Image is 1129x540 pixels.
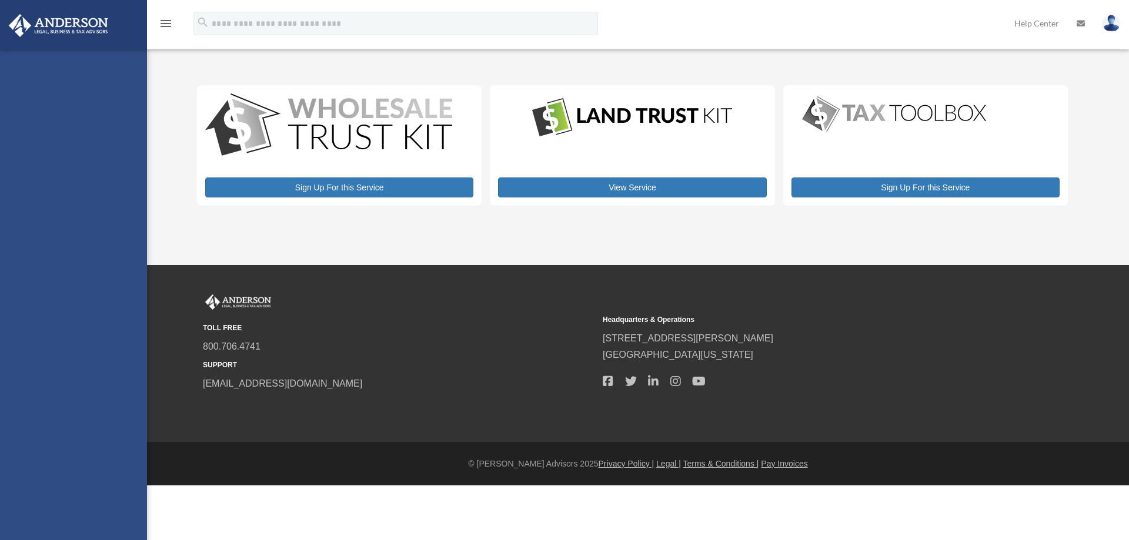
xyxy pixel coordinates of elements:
[761,459,807,468] a: Pay Invoices
[203,378,362,388] a: [EMAIL_ADDRESS][DOMAIN_NAME]
[599,459,654,468] a: Privacy Policy |
[603,350,753,360] a: [GEOGRAPHIC_DATA][US_STATE]
[147,457,1129,471] div: © [PERSON_NAME] Advisors 2025
[498,177,766,197] a: View Service
[791,177,1060,197] a: Sign Up For this Service
[5,14,112,37] img: Anderson Advisors Platinum Portal
[205,177,473,197] a: Sign Up For this Service
[603,333,773,343] a: [STREET_ADDRESS][PERSON_NAME]
[205,93,452,159] img: WS-Trust-Kit-lgo-1.jpg
[203,341,260,351] a: 800.706.4741
[203,322,594,334] small: TOLL FREE
[656,459,681,468] a: Legal |
[1103,15,1120,32] img: User Pic
[196,16,209,29] i: search
[159,21,173,31] a: menu
[159,16,173,31] i: menu
[603,314,994,326] small: Headquarters & Operations
[683,459,759,468] a: Terms & Conditions |
[203,294,273,310] img: Anderson Advisors Platinum Portal
[203,359,594,371] small: SUPPORT
[791,93,997,135] img: taxtoolbox_new-1.webp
